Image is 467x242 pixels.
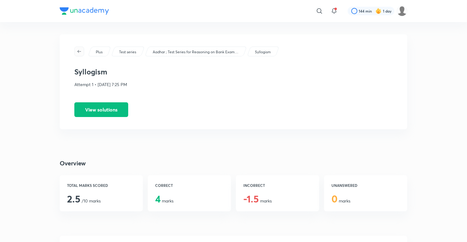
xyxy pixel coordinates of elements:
button: View solutions [74,102,128,117]
a: Aadhar ; Test Series for Reasoning on Bank Exams [DATE]-[DATE] [152,49,240,55]
span: -1.5 [243,192,259,205]
span: 2.5 [67,192,80,205]
span: marks [155,198,174,204]
h4: Overview [60,159,407,168]
span: 4 [155,192,161,205]
p: Syllogism [255,49,271,55]
p: Aadhar ; Test Series for Reasoning on Bank Exams [DATE]-[DATE] [153,49,238,55]
h6: INCORRECT [243,183,312,188]
a: Plus [95,49,104,55]
img: Company Logo [60,7,109,15]
p: Plus [96,49,103,55]
h6: TOTAL MARKS SCORED [67,183,136,188]
span: marks [331,198,350,204]
span: /10 marks [67,198,101,204]
a: Test series [118,49,137,55]
a: Syllogism [254,49,272,55]
p: Attempt 1 • [DATE] 7:25 PM [74,81,393,88]
h6: CORRECT [155,183,224,188]
img: streak [375,8,382,14]
p: Test series [119,49,136,55]
h6: UNANSWERED [331,183,400,188]
h3: Syllogism [74,67,393,76]
span: 0 [331,192,338,205]
img: shruti garg [397,6,407,16]
span: marks [243,198,272,204]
